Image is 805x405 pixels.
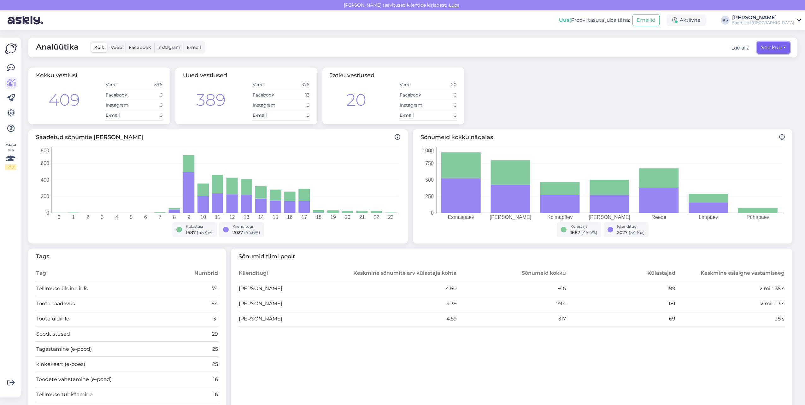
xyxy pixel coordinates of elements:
[348,311,457,326] td: 4.59
[187,44,201,50] span: E-mail
[229,214,235,220] tspan: 12
[57,214,60,220] tspan: 0
[348,296,457,311] td: 4.39
[422,148,434,153] tspan: 1000
[629,230,645,235] span: ( 54.6 %)
[36,72,77,79] span: Kokku vestlusi
[49,88,80,112] div: 409
[105,90,134,100] td: Facebook
[632,14,660,26] button: Emailid
[281,110,310,120] td: 0
[676,311,785,326] td: 38 s
[428,90,457,100] td: 0
[86,214,89,220] tspan: 2
[330,72,374,79] span: Jätku vestlused
[490,214,531,220] tspan: [PERSON_NAME]
[731,44,749,52] button: Lae alla
[448,214,474,220] tspan: Esmaspäev
[330,214,336,220] tspan: 19
[651,214,666,220] tspan: Reede
[5,142,16,170] div: Vaata siia
[676,281,785,296] td: 2 min 35 s
[457,281,567,296] td: 916
[281,100,310,110] td: 0
[244,214,250,220] tspan: 13
[36,311,173,326] td: Toote üldinfo
[428,80,457,90] td: 20
[215,214,220,220] tspan: 11
[94,44,104,50] span: Kõik
[36,41,79,54] span: Analüütika
[547,214,573,220] tspan: Kolmapäev
[173,266,218,281] th: Numbrid
[732,15,801,25] a: [PERSON_NAME]Sportland [GEOGRAPHIC_DATA]
[186,224,213,229] div: Külastaja
[5,164,16,170] div: 2 / 3
[115,214,118,220] tspan: 4
[457,266,567,281] th: Sõnumeid kokku
[173,296,218,311] td: 64
[566,266,676,281] th: Külastajad
[676,266,785,281] th: Keskmine esialgne vastamisaeg
[348,266,457,281] th: Keskmine sõnumite arv külastaja kohta
[187,214,190,220] tspan: 9
[425,161,434,166] tspan: 750
[173,281,218,296] td: 74
[101,214,104,220] tspan: 3
[258,214,264,220] tspan: 14
[183,72,227,79] span: Uued vestlused
[134,100,163,110] td: 0
[281,90,310,100] td: 13
[232,230,243,235] span: 2027
[281,80,310,90] td: 376
[36,342,173,357] td: Tagastamine (e-pood)
[111,44,122,50] span: Veeb
[36,326,173,342] td: Soodustused
[105,110,134,120] td: E-mail
[457,296,567,311] td: 794
[373,214,379,220] tspan: 22
[173,357,218,372] td: 25
[676,296,785,311] td: 2 min 13 s
[589,214,630,220] tspan: [PERSON_NAME]
[399,100,428,110] td: Instagram
[732,15,794,20] div: [PERSON_NAME]
[197,230,213,235] span: ( 45.4 %)
[566,296,676,311] td: 181
[134,90,163,100] td: 0
[36,372,173,387] td: Toodete vahetamine (e-pood)
[399,110,428,120] td: E-mail
[399,90,428,100] td: Facebook
[36,357,173,372] td: kinkekaart (e-poes)
[559,17,571,23] b: Uus!
[428,110,457,120] td: 0
[159,214,162,220] tspan: 7
[36,266,173,281] th: Tag
[238,252,785,261] span: Sõnumid tiimi poolt
[173,372,218,387] td: 16
[447,2,461,8] span: Luba
[36,281,173,296] td: Tellimuse üldine info
[388,214,394,220] tspan: 23
[130,214,132,220] tspan: 5
[345,214,350,220] tspan: 20
[173,326,218,342] td: 29
[316,214,321,220] tspan: 18
[46,210,49,215] tspan: 0
[399,80,428,90] td: Veeb
[667,15,706,26] div: Aktiivne
[200,214,206,220] tspan: 10
[431,210,434,215] tspan: 0
[173,311,218,326] td: 31
[173,342,218,357] td: 25
[41,161,49,166] tspan: 600
[157,44,180,50] span: Instagram
[425,177,434,182] tspan: 500
[36,296,173,311] td: Toote saadavus
[721,16,730,25] div: KS
[273,214,278,220] tspan: 15
[566,281,676,296] td: 199
[252,90,281,100] td: Facebook
[244,230,260,235] span: ( 54.6 %)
